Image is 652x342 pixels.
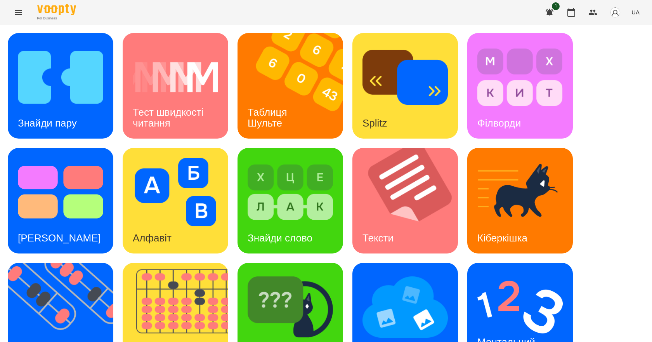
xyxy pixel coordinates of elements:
h3: Алфавіт [133,232,172,244]
img: Філворди [477,43,563,111]
button: Menu [9,3,28,22]
a: АлфавітАлфавіт [123,148,228,253]
img: Мнемотехніка [362,273,448,341]
a: Тест Струпа[PERSON_NAME] [8,148,113,253]
img: Тест швидкості читання [133,43,218,111]
span: 1 [552,2,560,10]
h3: Знайди пару [18,117,77,129]
button: UA [628,5,643,19]
img: Таблиця Шульте [238,33,353,139]
h3: Кіберкішка [477,232,527,244]
a: КіберкішкаКіберкішка [467,148,573,253]
h3: [PERSON_NAME] [18,232,101,244]
img: Ментальний рахунок [477,273,563,341]
img: Знайди слово [248,158,333,226]
h3: Тест швидкості читання [133,106,206,128]
img: Splitz [362,43,448,111]
h3: Таблиця Шульте [248,106,290,128]
h3: Знайди слово [248,232,312,244]
a: Тест швидкості читанняТест швидкості читання [123,33,228,139]
img: Алфавіт [133,158,218,226]
img: Тест Струпа [18,158,103,226]
img: Тексти [352,148,468,253]
img: Знайди Кіберкішку [248,273,333,341]
a: Таблиця ШультеТаблиця Шульте [238,33,343,139]
h3: Splitz [362,117,387,129]
span: UA [631,8,640,16]
a: SplitzSplitz [352,33,458,139]
img: Знайди пару [18,43,103,111]
img: Voopty Logo [37,4,76,15]
a: Знайди паруЗнайди пару [8,33,113,139]
a: ТекстиТексти [352,148,458,253]
h3: Тексти [362,232,394,244]
img: Кіберкішка [477,158,563,226]
img: avatar_s.png [610,7,621,18]
a: ФілвордиФілворди [467,33,573,139]
h3: Філворди [477,117,521,129]
span: For Business [37,16,76,21]
a: Знайди словоЗнайди слово [238,148,343,253]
